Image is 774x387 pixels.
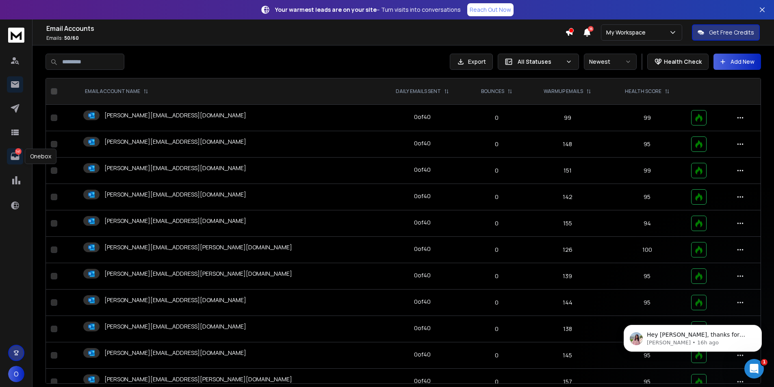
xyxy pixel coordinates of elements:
td: 155 [527,210,608,237]
div: 0 of 40 [414,113,431,121]
p: 0 [472,246,522,254]
button: Get Free Credits [692,24,760,41]
button: O [8,366,24,382]
div: 0 of 40 [414,298,431,306]
p: All Statuses [518,58,562,66]
td: 144 [527,290,608,316]
p: 0 [472,140,522,148]
p: [PERSON_NAME][EMAIL_ADDRESS][DOMAIN_NAME] [104,138,246,146]
span: 16 [588,26,594,32]
span: 50 / 60 [64,35,79,41]
p: 0 [472,298,522,307]
div: Onebox [25,149,56,164]
td: 126 [527,237,608,263]
td: 151 [527,158,608,184]
a: 141 [7,148,23,164]
iframe: Intercom live chat [744,359,764,378]
p: – Turn visits into conversations [275,6,461,14]
span: 1 [761,359,767,365]
div: EMAIL ACCOUNT NAME [85,88,148,95]
button: Health Check [647,54,709,70]
p: 0 [472,272,522,280]
p: [PERSON_NAME][EMAIL_ADDRESS][DOMAIN_NAME] [104,322,246,331]
strong: Your warmest leads are on your site [275,6,377,13]
div: 0 of 40 [414,166,431,174]
button: Newest [584,54,637,70]
div: 0 of 40 [414,245,431,253]
p: DAILY EMAILS SENT [396,88,441,95]
p: WARMUP EMAILS [544,88,583,95]
td: 95 [608,342,686,369]
p: [PERSON_NAME][EMAIL_ADDRESS][PERSON_NAME][DOMAIN_NAME] [104,243,292,251]
iframe: Intercom notifications message [611,308,774,365]
p: Get Free Credits [709,28,754,37]
p: 0 [472,325,522,333]
div: 0 of 40 [414,377,431,385]
p: [PERSON_NAME][EMAIL_ADDRESS][DOMAIN_NAME] [104,190,246,199]
div: 0 of 40 [414,350,431,359]
p: BOUNCES [481,88,504,95]
p: Emails : [46,35,565,41]
td: 139 [527,263,608,290]
p: [PERSON_NAME][EMAIL_ADDRESS][DOMAIN_NAME] [104,349,246,357]
div: 0 of 40 [414,324,431,332]
td: 99 [608,105,686,131]
p: [PERSON_NAME][EMAIL_ADDRESS][PERSON_NAME][DOMAIN_NAME] [104,270,292,278]
p: HEALTH SCORE [625,88,661,95]
p: 0 [472,351,522,359]
p: 141 [15,148,22,155]
p: [PERSON_NAME][EMAIL_ADDRESS][DOMAIN_NAME] [104,111,246,119]
p: [PERSON_NAME][EMAIL_ADDRESS][DOMAIN_NAME] [104,217,246,225]
td: 145 [527,342,608,369]
p: [PERSON_NAME][EMAIL_ADDRESS][DOMAIN_NAME] [104,296,246,304]
div: 0 of 40 [414,271,431,279]
td: 99 [527,105,608,131]
div: 0 of 40 [414,218,431,227]
td: 99 [608,158,686,184]
a: Reach Out Now [467,3,514,16]
p: Reach Out Now [470,6,511,14]
td: 95 [608,184,686,210]
div: 0 of 40 [414,139,431,147]
td: 100 [608,237,686,263]
img: logo [8,28,24,43]
p: Health Check [664,58,702,66]
p: 0 [472,193,522,201]
p: 0 [472,378,522,386]
td: 138 [527,316,608,342]
td: 95 [608,263,686,290]
td: 94 [608,210,686,237]
p: [PERSON_NAME][EMAIL_ADDRESS][PERSON_NAME][DOMAIN_NAME] [104,375,292,383]
p: [PERSON_NAME][EMAIL_ADDRESS][DOMAIN_NAME] [104,164,246,172]
td: 95 [608,290,686,316]
button: Export [450,54,493,70]
p: 0 [472,114,522,122]
td: 142 [527,184,608,210]
button: Add New [713,54,761,70]
p: 0 [472,219,522,227]
h1: Email Accounts [46,24,565,33]
p: My Workspace [606,28,649,37]
td: 148 [527,131,608,158]
div: 0 of 40 [414,192,431,200]
td: 100 [608,316,686,342]
td: 95 [608,131,686,158]
p: 0 [472,166,522,175]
